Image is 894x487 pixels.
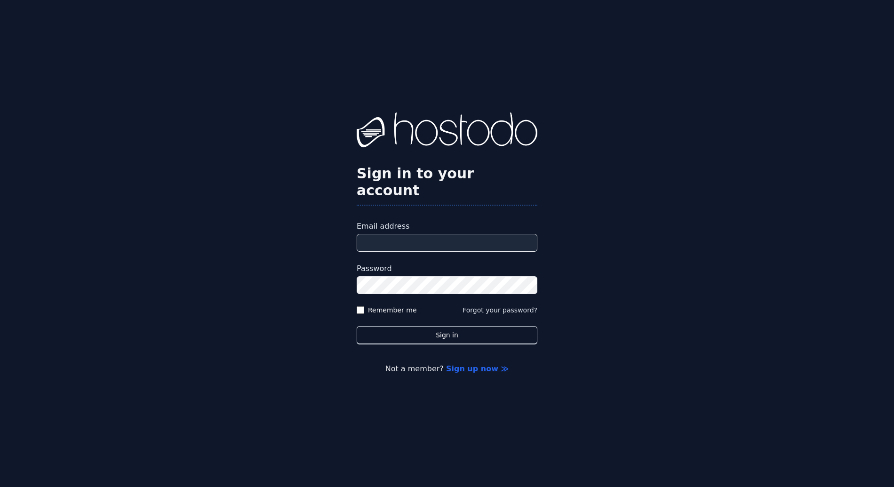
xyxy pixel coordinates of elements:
a: Sign up now ≫ [446,364,509,373]
button: Forgot your password? [463,305,537,315]
h2: Sign in to your account [357,165,537,199]
label: Password [357,263,537,274]
p: Not a member? [45,363,849,375]
label: Email address [357,221,537,232]
img: Hostodo [357,112,537,150]
button: Sign in [357,326,537,344]
label: Remember me [368,305,417,315]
